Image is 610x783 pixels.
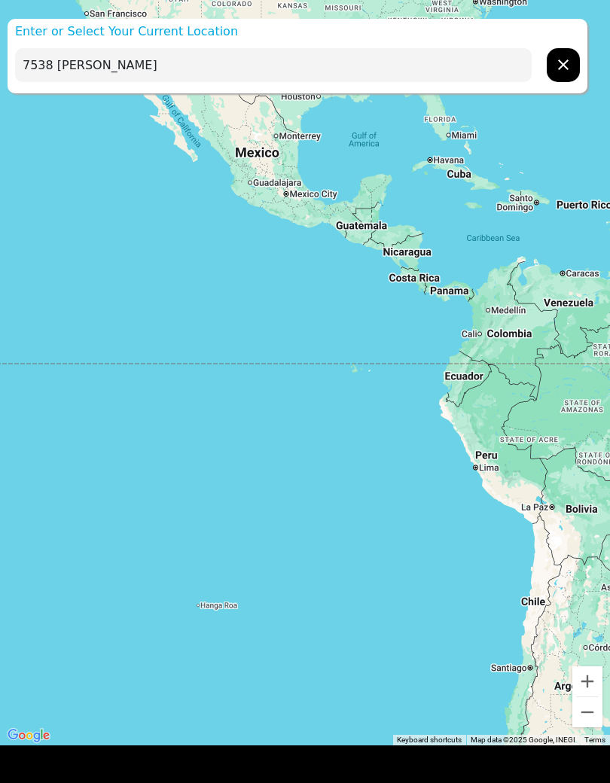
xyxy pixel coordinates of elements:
img: Google [4,726,53,745]
p: Enter or Select Your Current Location [8,23,587,41]
button: Zoom in [572,666,602,696]
button: Zoom out [572,697,602,727]
span: Map data ©2025 Google, INEGI [471,736,575,744]
input: Enter Your Address... [15,48,532,82]
button: Keyboard shortcuts [397,735,462,745]
button: chevron forward outline [547,48,580,82]
a: Terms (opens in new tab) [584,736,605,744]
a: Open this area in Google Maps (opens a new window) [4,726,53,745]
